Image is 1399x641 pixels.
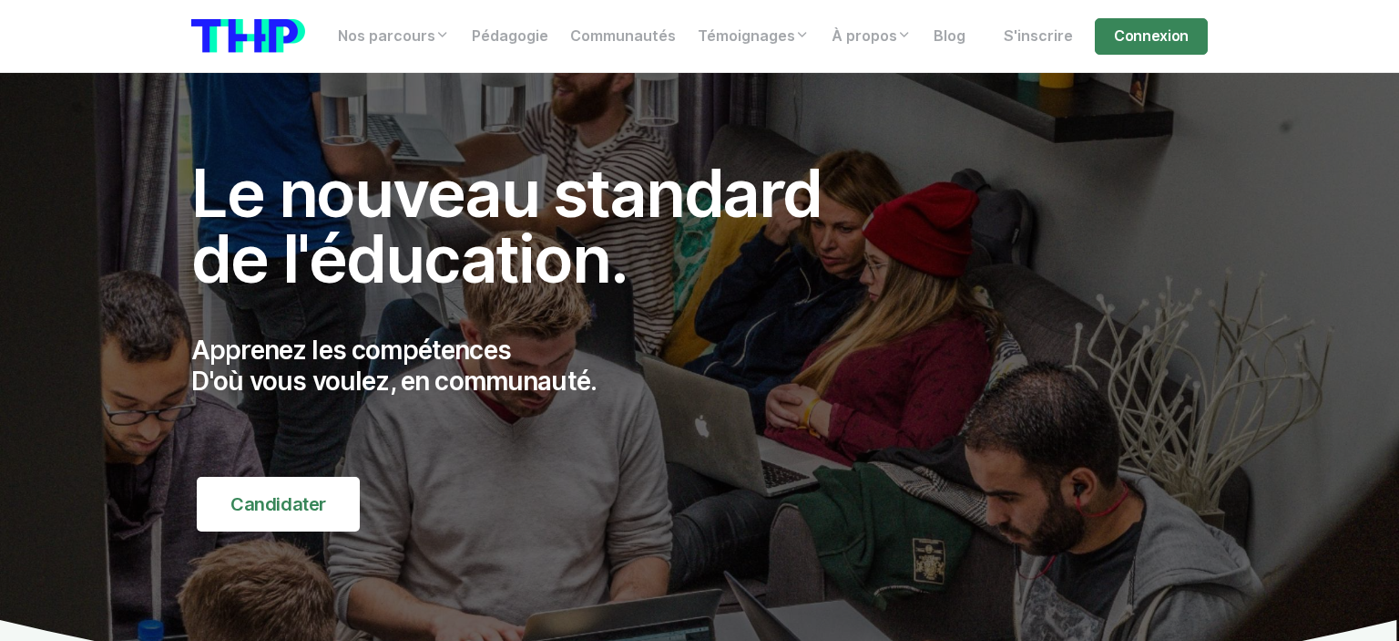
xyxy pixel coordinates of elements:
p: Apprenez les compétences D'où vous voulez, en communauté. [191,336,862,397]
h1: Le nouveau standard de l'éducation. [191,160,862,292]
a: À propos [821,18,923,55]
a: Communautés [559,18,687,55]
a: Connexion [1095,18,1208,55]
a: Blog [923,18,976,55]
img: logo [191,19,305,53]
a: S'inscrire [993,18,1084,55]
a: Pédagogie [461,18,559,55]
a: Nos parcours [327,18,461,55]
a: Candidater [197,477,360,532]
a: Témoignages [687,18,821,55]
